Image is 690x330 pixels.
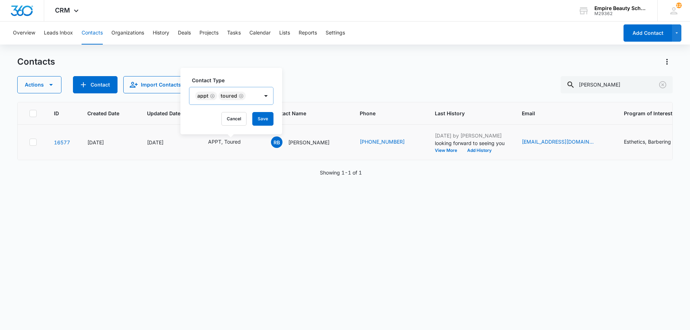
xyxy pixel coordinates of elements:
span: 122 [676,3,682,8]
button: Add History [462,148,497,153]
div: Esthetics, Barbering [624,138,671,145]
div: APPT, Toured [208,138,241,145]
div: Contact Type - APPT, Toured - Select to Edit Field [208,138,254,147]
button: Calendar [249,22,271,45]
button: Actions [17,76,61,93]
div: notifications count [676,3,682,8]
div: Toured [221,93,237,98]
span: Last History [435,110,494,117]
input: Search Contacts [561,76,673,93]
button: Import Contacts [123,76,189,93]
button: Settings [326,22,345,45]
button: Add Contact [624,24,672,42]
p: [PERSON_NAME] [288,139,330,146]
span: Updated Date [147,110,180,117]
button: Leads Inbox [44,22,73,45]
button: Cancel [221,112,247,126]
div: account name [594,5,647,11]
span: Created Date [87,110,119,117]
p: looking forward to seeing you [435,139,505,147]
button: Add Contact [73,76,118,93]
span: Email [522,110,596,117]
button: Reports [299,22,317,45]
button: Overview [13,22,35,45]
span: Program of Interest [624,110,684,117]
button: Contacts [82,22,103,45]
span: RB [271,136,282,148]
button: Tasks [227,22,241,45]
button: Save [252,112,273,126]
button: View More [435,148,462,153]
div: Phone - (603) 660-3420 - Select to Edit Field [360,138,418,147]
button: Organizations [111,22,144,45]
div: Remove Toured [237,93,244,98]
div: APPT [197,93,208,98]
div: [DATE] [147,139,191,146]
p: [DATE] by [PERSON_NAME] [435,132,505,139]
p: Showing 1-1 of 1 [320,169,362,176]
button: Lists [279,22,290,45]
label: Contact Type [192,76,276,84]
button: Projects [199,22,218,45]
span: ID [54,110,60,117]
div: Email - bbandy246@gmail.com - Select to Edit Field [522,138,607,147]
div: Remove APPT [208,93,215,98]
div: account id [594,11,647,16]
span: Phone [360,110,407,117]
a: [EMAIL_ADDRESS][DOMAIN_NAME] [522,138,594,145]
span: CRM [55,6,70,14]
div: [DATE] [87,139,130,146]
div: Program of Interest - Esthetics, Barbering - Select to Edit Field [624,138,684,147]
button: Clear [657,79,668,90]
button: Deals [178,22,191,45]
button: History [153,22,169,45]
h1: Contacts [17,56,55,67]
div: Contact Name - Rebecca Bandy - Select to Edit Field [271,136,342,148]
a: Navigate to contact details page for Rebecca Bandy [54,139,70,145]
a: [PHONE_NUMBER] [360,138,405,145]
span: Contact Name [271,110,332,117]
button: Actions [661,56,673,68]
